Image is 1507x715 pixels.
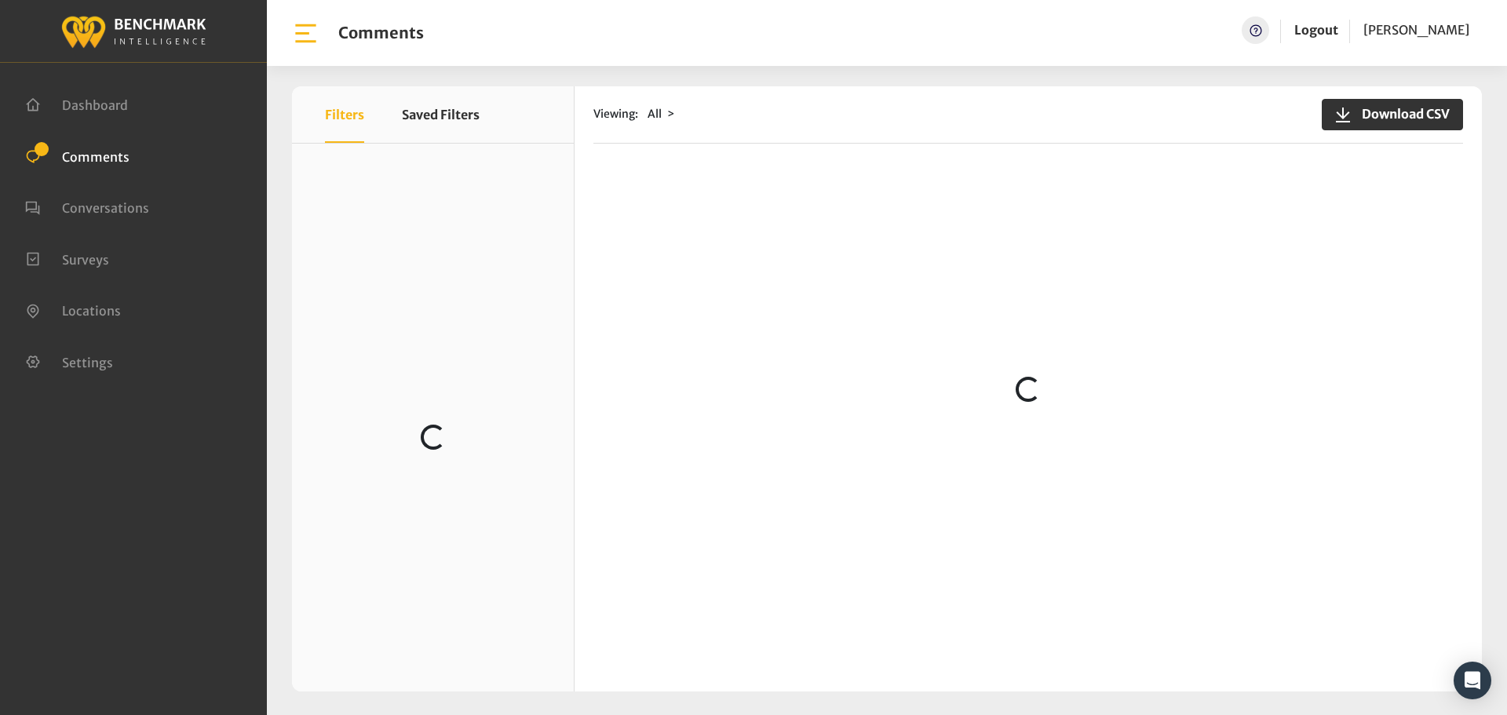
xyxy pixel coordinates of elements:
h1: Comments [338,24,424,42]
button: Download CSV [1322,99,1463,130]
button: Saved Filters [402,86,480,143]
a: [PERSON_NAME] [1363,16,1469,44]
a: Comments [25,148,130,163]
span: Viewing: [593,106,638,122]
span: Settings [62,354,113,370]
div: Open Intercom Messenger [1454,662,1491,699]
button: Filters [325,86,364,143]
a: Locations [25,301,121,317]
a: Conversations [25,199,149,214]
span: Download CSV [1352,104,1450,123]
a: Logout [1294,22,1338,38]
span: Dashboard [62,97,128,113]
a: Dashboard [25,96,128,111]
a: Surveys [25,250,109,266]
span: Surveys [62,251,109,267]
span: All [648,107,662,121]
img: bar [292,20,319,47]
span: Comments [62,148,130,164]
span: Conversations [62,200,149,216]
a: Settings [25,353,113,369]
a: Logout [1294,16,1338,44]
span: [PERSON_NAME] [1363,22,1469,38]
span: Locations [62,303,121,319]
img: benchmark [60,12,206,50]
